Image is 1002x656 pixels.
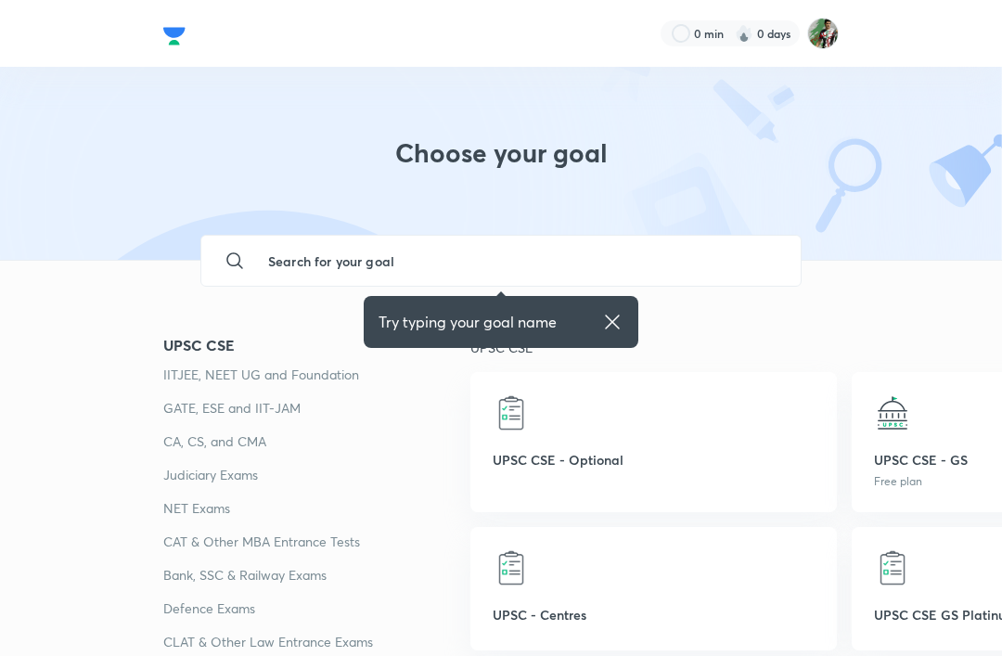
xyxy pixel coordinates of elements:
img: Company Logo [163,22,186,50]
a: UPSC CSE [163,338,470,353]
a: CAT & Other MBA Entrance Tests [163,531,470,553]
a: Bank, SSC & Railway Exams [163,564,470,586]
img: abhinav singh [807,18,839,49]
h1: Choose your goal [395,130,608,197]
img: UPSC CSE - GS [874,394,911,431]
p: UPSC - Centres [493,605,814,624]
img: UPSC CSE GS Platinum [874,549,911,586]
img: streak [735,24,753,43]
a: Company Logo [163,22,186,45]
img: UPSC CSE - Optional [493,394,530,431]
a: CA, CS, and CMA [163,431,470,453]
a: Defence Exams [163,598,470,620]
a: Judiciary Exams [163,464,470,486]
a: GATE, ESE and IIT-JAM [163,397,470,419]
a: IITJEE, NEET UG and Foundation [163,364,470,386]
p: UPSC CSE - Optional [493,450,814,469]
a: CLAT & Other Law Entrance Exams [163,631,470,653]
a: NET Exams [163,497,470,520]
input: Search for your goal [253,236,786,286]
div: Try typing your goal name [379,311,623,333]
img: UPSC - Centres [493,549,530,586]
